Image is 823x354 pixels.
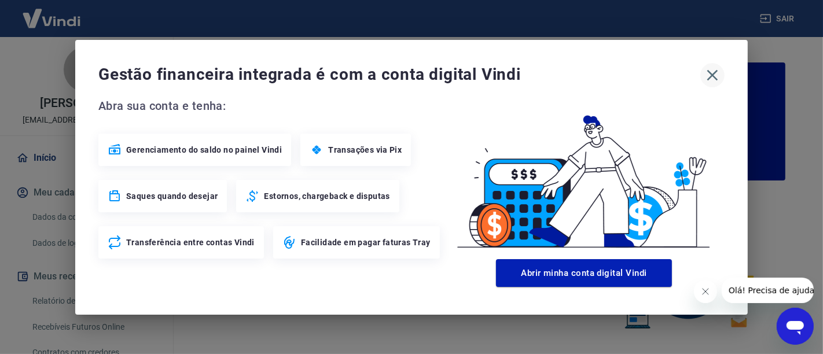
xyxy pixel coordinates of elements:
[777,308,814,345] iframe: Botão para abrir a janela de mensagens
[98,97,443,115] span: Abra sua conta e tenha:
[496,259,672,287] button: Abrir minha conta digital Vindi
[264,190,390,202] span: Estornos, chargeback e disputas
[126,190,218,202] span: Saques quando desejar
[126,237,255,248] span: Transferência entre contas Vindi
[7,8,97,17] span: Olá! Precisa de ajuda?
[443,97,725,255] img: Good Billing
[722,278,814,303] iframe: Mensagem da empresa
[126,144,282,156] span: Gerenciamento do saldo no painel Vindi
[694,280,717,303] iframe: Fechar mensagem
[301,237,431,248] span: Facilidade em pagar faturas Tray
[328,144,402,156] span: Transações via Pix
[98,63,700,86] span: Gestão financeira integrada é com a conta digital Vindi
